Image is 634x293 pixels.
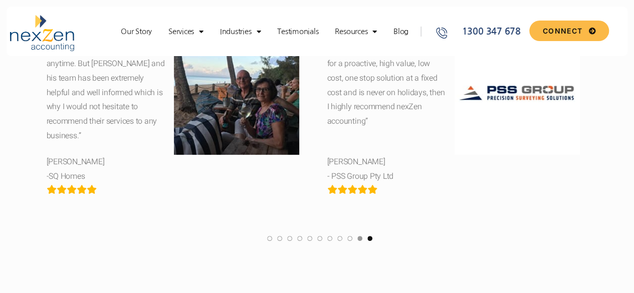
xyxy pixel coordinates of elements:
span: CONNECT [543,28,582,35]
div: [PERSON_NAME] [327,156,588,168]
div: - PSS Group Pty Ltd [327,170,588,182]
p: “Setting up accounting software for business is not an easy task anytime. But [PERSON_NAME] and h... [47,28,307,143]
a: Our Story [116,27,157,37]
a: Blog [388,27,413,37]
a: CONNECT [529,21,609,41]
nav: Menu [114,27,415,37]
a: Testimonials [272,27,323,37]
div: -SQ Homes [47,170,307,182]
a: Services [163,27,208,37]
span: 1300 347 678 [459,25,520,39]
p: “nexZen are next level accountants and bookkeepers. If you’re looking for a proactive, high value... [327,28,588,129]
a: Resources [330,27,382,37]
div: [PERSON_NAME] [47,156,307,168]
a: 1300 347 678 [435,25,529,39]
a: Industries [215,27,266,37]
